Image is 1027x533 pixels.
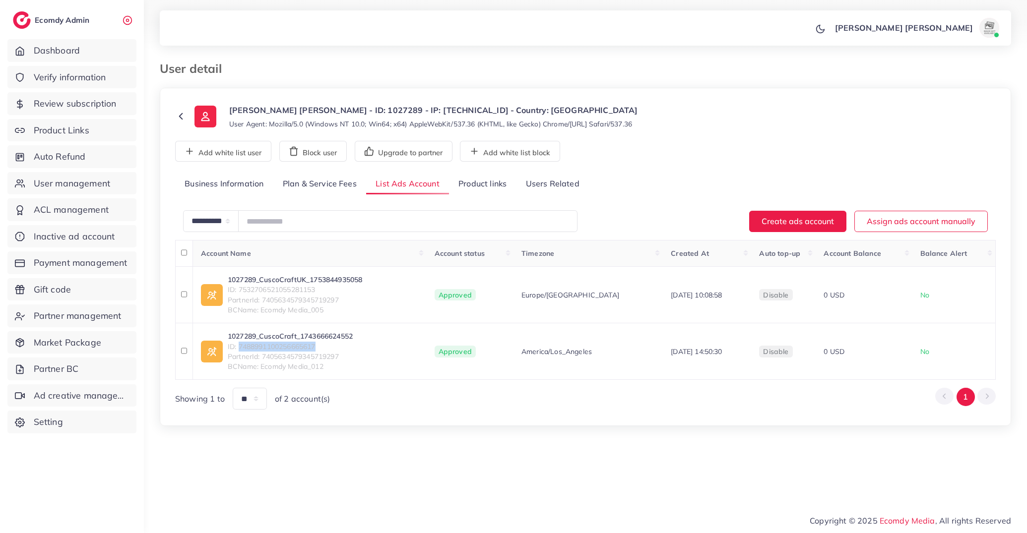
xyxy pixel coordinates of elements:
span: Approved [435,289,476,301]
a: Verify information [7,66,136,89]
span: 0 USD [824,291,844,299]
span: Auto top-up [759,249,800,258]
img: ic-ad-info.7fc67b75.svg [201,284,223,306]
span: Copyright © 2025 [810,515,1011,527]
span: 0 USD [824,347,844,356]
button: Add white list user [175,141,271,162]
a: Review subscription [7,92,136,115]
span: BCName: Ecomdy Media_005 [228,305,362,315]
img: ic-user-info.36bf1079.svg [194,106,216,127]
p: [PERSON_NAME] [PERSON_NAME] - ID: 1027289 - IP: [TECHNICAL_ID] - Country: [GEOGRAPHIC_DATA] [229,104,638,116]
span: No [920,347,929,356]
span: [DATE] 10:08:58 [671,291,722,299]
span: Created At [671,249,709,258]
a: Ad creative management [7,384,136,407]
span: Approved [435,346,476,357]
span: Product Links [34,124,89,137]
a: Users Related [516,174,588,195]
span: , All rights Reserved [935,515,1011,527]
a: Setting [7,411,136,433]
span: ACL management [34,203,109,216]
span: ID: 7532706521055281153 [228,285,362,295]
span: [DATE] 14:50:30 [671,347,722,356]
a: logoEcomdy Admin [13,11,92,29]
span: Account Balance [824,249,881,258]
span: Partner management [34,309,122,322]
span: disable [763,347,788,356]
span: Timezone [521,249,554,258]
span: of 2 account(s) [275,393,330,405]
span: disable [763,291,788,299]
a: Product Links [7,119,136,142]
span: America/Los_Angeles [521,347,592,356]
a: 1027289_CuscoCraftUK_1753844935058 [228,275,362,285]
span: PartnerId: 7405634579345719297 [228,295,362,305]
span: Verify information [34,71,106,84]
span: User management [34,177,110,190]
span: BCName: Ecomdy Media_012 [228,361,353,371]
a: Product links [449,174,516,195]
span: No [920,291,929,299]
span: Account Name [201,249,251,258]
h2: Ecomdy Admin [35,15,92,25]
a: Plan & Service Fees [273,174,366,195]
a: User management [7,172,136,195]
span: Ad creative management [34,389,129,402]
a: List Ads Account [366,174,449,195]
button: Add white list block [460,141,560,162]
a: Gift code [7,278,136,301]
span: Market Package [34,336,101,349]
a: [PERSON_NAME] [PERSON_NAME]avatar [830,18,1003,38]
button: Assign ads account manually [854,211,988,232]
ul: Pagination [935,388,996,406]
span: Account status [435,249,485,258]
span: ID: 7488991100256665617 [228,342,353,352]
span: Review subscription [34,97,117,110]
h3: User detail [160,61,230,76]
a: Payment management [7,251,136,274]
a: Partner management [7,304,136,327]
img: ic-ad-info.7fc67b75.svg [201,341,223,362]
a: Partner BC [7,357,136,380]
span: Partner BC [34,362,79,375]
span: Dashboard [34,44,80,57]
span: Auto Refund [34,150,86,163]
span: Setting [34,415,63,428]
img: logo [13,11,31,29]
span: Europe/[GEOGRAPHIC_DATA] [521,290,619,300]
span: Showing 1 to [175,393,225,405]
a: Ecomdy Media [880,516,935,526]
span: Gift code [34,283,71,296]
button: Block user [279,141,347,162]
p: [PERSON_NAME] [PERSON_NAME] [835,22,973,34]
a: Auto Refund [7,145,136,168]
span: PartnerId: 7405634579345719297 [228,352,353,361]
button: Create ads account [749,211,846,232]
button: Go to page 1 [957,388,975,406]
button: Upgrade to partner [355,141,452,162]
a: ACL management [7,198,136,221]
a: Business Information [175,174,273,195]
span: Inactive ad account [34,230,115,243]
a: 1027289_CuscoCraft_1743666624552 [228,331,353,341]
a: Inactive ad account [7,225,136,248]
span: Balance Alert [920,249,967,258]
span: Payment management [34,256,128,269]
a: Dashboard [7,39,136,62]
a: Market Package [7,331,136,354]
img: avatar [979,18,999,38]
small: User Agent: Mozilla/5.0 (Windows NT 10.0; Win64; x64) AppleWebKit/537.36 (KHTML, like Gecko) Chro... [229,119,632,129]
